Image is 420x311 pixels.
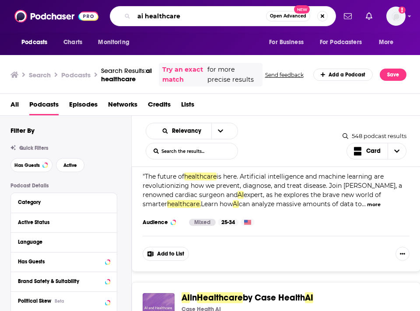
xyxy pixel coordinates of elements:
span: More [379,36,394,48]
button: Has Guests [10,158,52,172]
a: Networks [108,97,137,115]
span: can analyze massive amounts of data to [239,200,362,208]
span: AI [305,292,313,303]
button: open menu [211,123,230,139]
span: Learn how [201,200,233,208]
a: Charts [58,34,87,51]
button: Brand Safety & Suitability [18,276,110,287]
button: open menu [154,128,211,134]
div: 548 podcast results [343,132,406,139]
img: Podchaser - Follow, Share and Rate Podcasts [14,8,98,24]
a: Lists [181,97,194,115]
span: Monitoring [98,36,129,48]
button: more [367,201,381,208]
h3: Audience [143,219,182,226]
p: Podcast Details [10,183,117,189]
div: Active Status [18,219,104,225]
button: open menu [92,34,140,51]
button: Language [18,236,110,247]
button: open menu [263,34,315,51]
button: Has Guests [18,256,110,267]
a: Podcasts [29,97,59,115]
button: Send feedback [262,71,306,79]
a: Search Results:ai healthcare [101,66,152,83]
span: Healthcare [197,292,243,303]
div: Search Results: [101,66,152,83]
button: open menu [314,34,374,51]
span: ... [362,200,366,208]
button: Open AdvancedNew [266,11,310,21]
button: Save [380,69,406,81]
span: AI [238,191,244,199]
button: open menu [15,34,59,51]
a: AIinHealthcareby Case HealthAI [182,293,313,303]
div: Search podcasts, credits, & more... [110,6,336,26]
h3: Podcasts [61,71,91,79]
img: User Profile [386,7,406,26]
h2: Choose List sort [146,123,238,139]
button: Political SkewBeta [18,295,110,306]
span: For Podcasters [320,36,362,48]
a: Episodes [69,97,98,115]
h2: Filter By [10,126,35,135]
button: open menu [373,34,405,51]
div: Beta [55,298,64,304]
button: Active Status [18,217,110,228]
div: Brand Safety & Suitability [18,278,102,284]
div: Mixed [189,219,216,226]
span: is here. Artificial intelligence and machine learning are revolutionizing how we prevent, diagnos... [143,173,402,199]
button: Choose View [346,143,407,159]
span: expert, as he explores the brave new world of smarter [143,191,381,208]
span: New [294,5,310,14]
a: Show notifications dropdown [340,9,355,24]
button: Category [18,197,110,207]
a: Credits [148,97,171,115]
span: Podcasts [21,36,47,48]
a: Add a Podcast [313,69,373,81]
span: Political Skew [18,298,51,304]
a: All [10,97,19,115]
span: For Business [269,36,304,48]
span: Quick Filters [19,145,48,151]
button: Add to List [143,247,189,261]
a: Try an exact match [162,65,206,85]
span: Card [366,148,381,154]
span: in [190,292,197,303]
span: Has Guests [14,163,40,168]
a: Show notifications dropdown [362,9,376,24]
span: AI [233,200,239,208]
span: by Case Health [243,292,305,303]
span: healthcare [184,173,217,180]
span: Charts [63,36,82,48]
div: Has Guests [18,259,102,265]
svg: Add a profile image [399,7,406,14]
span: Relevancy [172,128,204,134]
span: The future of [145,173,184,180]
button: Active [56,158,84,172]
span: ai healthcare [101,66,152,83]
span: healthcare. [167,200,201,208]
div: 25-34 [218,219,238,226]
div: Category [18,199,104,205]
span: for more precise results [207,65,259,85]
input: Search podcasts, credits, & more... [134,9,266,23]
h3: Search [29,71,51,79]
span: AI [182,292,190,303]
span: Active [63,163,77,168]
span: Open Advanced [270,14,306,18]
span: Logged in as allisonstowell [386,7,406,26]
button: Show More Button [395,247,409,261]
button: Show profile menu [386,7,406,26]
span: " [143,173,402,208]
div: Language [18,239,104,245]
